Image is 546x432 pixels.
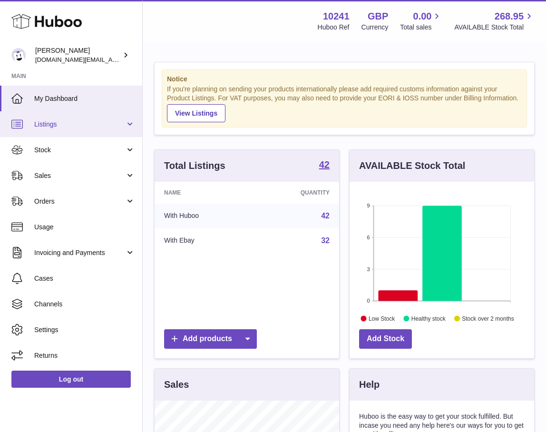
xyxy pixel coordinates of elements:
th: Quantity [252,182,339,204]
span: AVAILABLE Stock Total [454,23,535,32]
div: If you're planning on sending your products internationally please add required customs informati... [167,85,522,122]
h3: Total Listings [164,159,225,172]
span: Total sales [400,23,442,32]
strong: Notice [167,75,522,84]
span: My Dashboard [34,94,135,103]
text: Stock over 2 months [462,315,514,322]
span: Listings [34,120,125,129]
span: Returns [34,351,135,360]
span: 268.95 [495,10,524,23]
text: Low Stock [369,315,395,322]
span: Orders [34,197,125,206]
a: 42 [321,212,330,220]
a: 0.00 Total sales [400,10,442,32]
img: londonaquatics.online@gmail.com [11,48,26,62]
span: Stock [34,146,125,155]
span: Channels [34,300,135,309]
a: Add products [164,329,257,349]
text: 0 [367,298,370,304]
td: With Ebay [155,228,252,253]
a: Add Stock [359,329,412,349]
span: Sales [34,171,125,180]
td: With Huboo [155,204,252,228]
strong: 42 [319,160,330,169]
span: Usage [34,223,135,232]
h3: AVAILABLE Stock Total [359,159,465,172]
a: 32 [321,236,330,245]
text: 9 [367,203,370,208]
text: 3 [367,266,370,272]
a: 42 [319,160,330,171]
div: Currency [361,23,389,32]
h3: Help [359,378,380,391]
a: 268.95 AVAILABLE Stock Total [454,10,535,32]
div: [PERSON_NAME] [35,46,121,64]
a: View Listings [167,104,225,122]
span: Invoicing and Payments [34,248,125,257]
a: Log out [11,371,131,388]
text: Healthy stock [411,315,446,322]
strong: GBP [368,10,388,23]
h3: Sales [164,378,189,391]
span: Settings [34,325,135,334]
text: 6 [367,235,370,240]
span: Cases [34,274,135,283]
th: Name [155,182,252,204]
div: Huboo Ref [318,23,350,32]
strong: 10241 [323,10,350,23]
span: [DOMAIN_NAME][EMAIL_ADDRESS][DOMAIN_NAME] [35,56,189,63]
span: 0.00 [413,10,432,23]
